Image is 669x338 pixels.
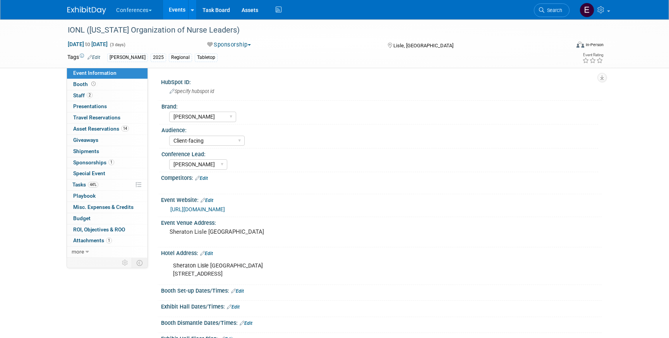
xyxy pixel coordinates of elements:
span: Budget [73,215,91,221]
span: 1 [108,159,114,165]
span: 14 [121,126,129,131]
a: Edit [231,288,244,294]
td: Toggle Event Tabs [132,258,148,268]
span: Travel Reservations [73,114,120,121]
a: Giveaways [67,135,148,146]
div: 2025 [151,53,166,62]
div: Event Format [524,40,604,52]
span: (3 days) [109,42,125,47]
a: ROI, Objectives & ROO [67,224,148,235]
span: Sponsorships [73,159,114,166]
div: Exhibit Hall Dates/Times: [161,301,602,311]
a: Edit [87,55,100,60]
span: Special Event [73,170,105,176]
a: [URL][DOMAIN_NAME] [170,206,225,212]
div: HubSpot ID: [161,76,602,86]
a: Edit [240,321,252,326]
span: [DATE] [DATE] [67,41,108,48]
a: Asset Reservations14 [67,124,148,135]
div: Booth Set-up Dates/Times: [161,285,602,295]
a: Edit [200,251,213,256]
span: Giveaways [73,137,98,143]
a: more [67,247,148,257]
td: Tags [67,53,100,62]
div: Tabletop [195,53,218,62]
span: Playbook [73,193,96,199]
a: Sponsorships1 [67,157,148,168]
div: Booth Dismantle Dates/Times: [161,317,602,327]
span: Tasks [72,181,98,188]
span: more [72,248,84,255]
span: Misc. Expenses & Credits [73,204,134,210]
a: Event Information [67,68,148,79]
span: Booth [73,81,97,87]
div: Conference Lead: [161,148,598,158]
span: to [84,41,91,47]
span: ROI, Objectives & ROO [73,226,125,233]
span: Lisle, [GEOGRAPHIC_DATA] [393,43,453,48]
a: Attachments1 [67,235,148,246]
pre: Sheraton Lisle [GEOGRAPHIC_DATA] [170,228,336,235]
span: Attachments [73,237,112,243]
a: Search [534,3,570,17]
span: Event Information [73,70,117,76]
div: In-Person [585,42,604,48]
span: 2 [87,92,93,98]
div: Audience: [161,124,598,134]
button: Sponsorship [204,41,254,49]
img: Erin Anderson [580,3,594,17]
a: Edit [201,198,213,203]
a: Booth [67,79,148,90]
span: Presentations [73,103,107,109]
span: 1 [106,238,112,243]
div: Brand: [161,101,598,110]
a: Edit [227,304,240,310]
a: Presentations [67,101,148,112]
div: Regional [169,53,192,62]
img: ExhibitDay [67,7,106,14]
td: Personalize Event Tab Strip [118,258,132,268]
div: [PERSON_NAME] [107,53,148,62]
span: Shipments [73,148,99,154]
span: Booth not reserved yet [90,81,97,87]
a: Staff2 [67,90,148,101]
a: Misc. Expenses & Credits [67,202,148,213]
span: Staff [73,92,93,98]
span: 44% [88,182,98,188]
img: Format-Inperson.png [576,41,584,48]
a: Playbook [67,191,148,202]
a: Special Event [67,168,148,179]
a: Tasks44% [67,179,148,190]
div: Hotel Address: [161,247,602,257]
div: Sheraton Lisle [GEOGRAPHIC_DATA] [STREET_ADDRESS] [168,258,516,281]
div: Event Venue Address: [161,217,602,227]
a: Travel Reservations [67,112,148,123]
a: Budget [67,213,148,224]
div: Event Website: [161,194,602,204]
span: Search [544,7,562,13]
span: Specify hubspot id [170,88,214,94]
div: IONL ([US_STATE] Organization of Nurse Leaders) [65,23,558,37]
a: Shipments [67,146,148,157]
a: Edit [195,176,208,181]
div: Event Rating [582,53,603,57]
span: Asset Reservations [73,126,129,132]
div: Competitors: [161,172,602,182]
